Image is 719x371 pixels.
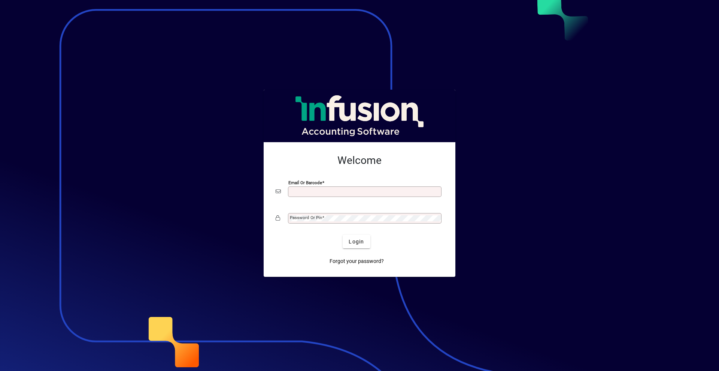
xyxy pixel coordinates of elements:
[343,235,370,248] button: Login
[276,154,443,167] h2: Welcome
[330,257,384,265] span: Forgot your password?
[290,215,322,220] mat-label: Password or Pin
[349,238,364,246] span: Login
[288,180,322,185] mat-label: Email or Barcode
[327,254,387,268] a: Forgot your password?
